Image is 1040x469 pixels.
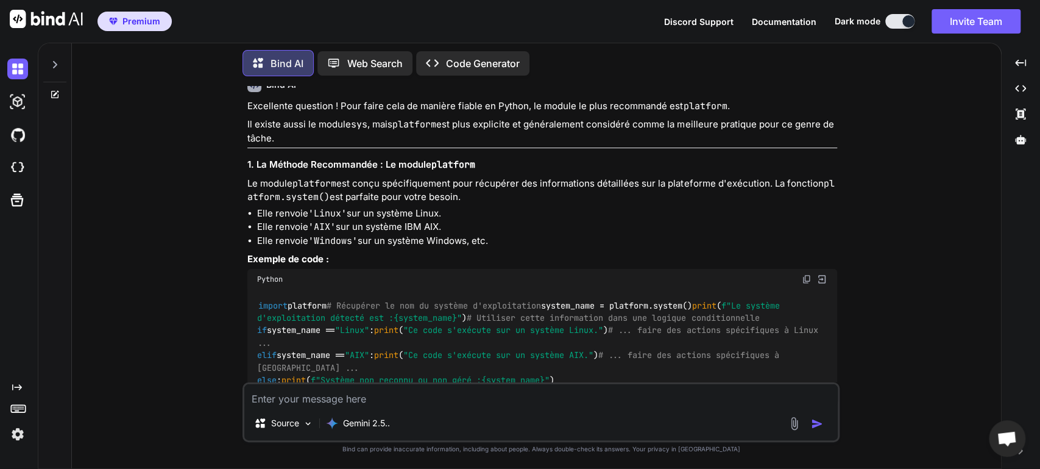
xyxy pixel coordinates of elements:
[242,445,840,454] p: Bind can provide inaccurate information, including about people. Always double-check its answers....
[811,418,823,430] img: icon
[257,349,784,373] span: # ... faire des actions spécifiques à [GEOGRAPHIC_DATA] ...
[989,420,1025,457] div: Ouvrir le chat
[281,374,306,385] span: print
[247,99,837,113] p: Excellente question ! Pour faire cela de manière fiable en Python, le module le plus recommandé e...
[257,325,267,336] span: if
[308,221,336,233] code: 'AIX'
[664,16,734,27] span: Discord Support
[7,157,28,178] img: cloudideIcon
[247,177,834,204] code: platform.system()
[787,417,801,431] img: attachment
[97,12,172,31] button: premiumPremium
[257,274,283,284] span: Python
[752,15,816,28] button: Documentation
[7,124,28,145] img: githubDark
[257,374,277,385] span: else
[835,15,880,27] span: Dark mode
[932,9,1021,34] button: Invite Team
[481,374,545,385] span: {system_name}
[271,417,299,429] p: Source
[347,56,403,71] p: Web Search
[271,56,303,71] p: Bind AI
[311,374,550,385] span: f"Système non reconnu ou non géré : "
[446,56,520,71] p: Code Generator
[257,234,837,248] li: Elle renvoie sur un système Windows, etc.
[431,159,475,171] code: platform
[303,418,313,429] img: Pick Models
[109,18,118,25] img: premium
[257,349,277,360] span: elif
[394,312,457,323] span: {system_name}
[258,300,288,311] span: import
[10,10,83,28] img: Bind AI
[122,15,160,27] span: Premium
[345,349,369,360] span: "AIX"
[683,100,727,112] code: platform
[326,417,338,429] img: Gemini 2.5 Pro
[7,91,28,112] img: darkAi-studio
[335,325,369,336] span: "Linux"
[257,299,822,387] code: platform system_name = platform.system() ( ) system_name == : ( ) system_name == : ( ) : ( )
[257,207,837,221] li: Elle renvoie sur un système Linux.
[247,177,837,204] p: Le module est conçu spécifiquement pour récupérer des informations détaillées sur la plateforme d...
[374,325,398,336] span: print
[292,177,336,190] code: platform
[692,300,716,311] span: print
[308,207,347,220] code: 'Linux'
[257,220,837,234] li: Elle renvoie sur un système IBM AIX.
[247,253,329,265] strong: Exemple de code :
[752,16,816,27] span: Documentation
[247,158,837,172] h3: 1. La Méthode Recommandée : Le module
[467,312,759,323] span: # Utiliser cette information dans une logique conditionnelle
[257,300,784,323] span: f"Le système d'exploitation détecté est : "
[816,274,827,285] img: Open in Browser
[392,118,436,131] code: platform
[802,274,812,284] img: copy
[247,118,837,145] p: Il existe aussi le module , mais est plus explicite et généralement considéré comme la meilleure ...
[327,300,541,311] span: # Récupérer le nom du système d'exploitation
[374,349,398,360] span: print
[403,349,593,360] span: "Ce code s'exécute sur un système AIX."
[308,235,358,247] code: 'Windows'
[403,325,603,336] span: "Ce code s'exécute sur un système Linux."
[664,15,734,28] button: Discord Support
[7,59,28,79] img: darkChat
[343,417,390,429] p: Gemini 2.5..
[351,118,367,131] code: sys
[7,424,28,445] img: settings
